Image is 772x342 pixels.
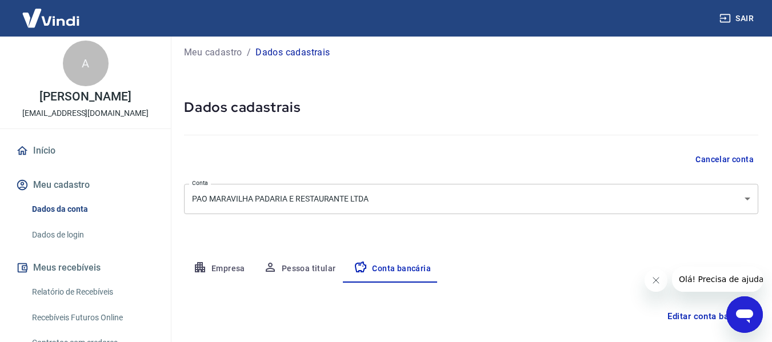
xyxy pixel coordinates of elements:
[255,46,330,59] p: Dados cadastrais
[63,41,109,86] div: A
[14,1,88,35] img: Vindi
[184,184,758,214] div: PAO MARAVILHA PADARIA E RESTAURANTE LTDA
[247,46,251,59] p: /
[39,91,131,103] p: [PERSON_NAME]
[14,255,157,280] button: Meus recebíveis
[14,138,157,163] a: Início
[192,179,208,187] label: Conta
[27,306,157,329] a: Recebíveis Futuros Online
[184,98,758,116] h5: Dados cadastrais
[672,267,763,292] iframe: Message from company
[254,255,345,283] button: Pessoa titular
[184,255,254,283] button: Empresa
[345,255,440,283] button: Conta bancária
[645,269,667,292] iframe: Close message
[14,172,157,198] button: Meu cadastro
[7,8,96,17] span: Olá! Precisa de ajuda?
[184,46,242,59] a: Meu cadastro
[726,296,763,333] iframe: Button to launch messaging window
[717,8,758,29] button: Sair
[27,198,157,221] a: Dados da conta
[27,280,157,304] a: Relatório de Recebíveis
[691,149,758,170] button: Cancelar conta
[27,223,157,247] a: Dados de login
[22,107,149,119] p: [EMAIL_ADDRESS][DOMAIN_NAME]
[663,305,758,327] button: Editar conta bancária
